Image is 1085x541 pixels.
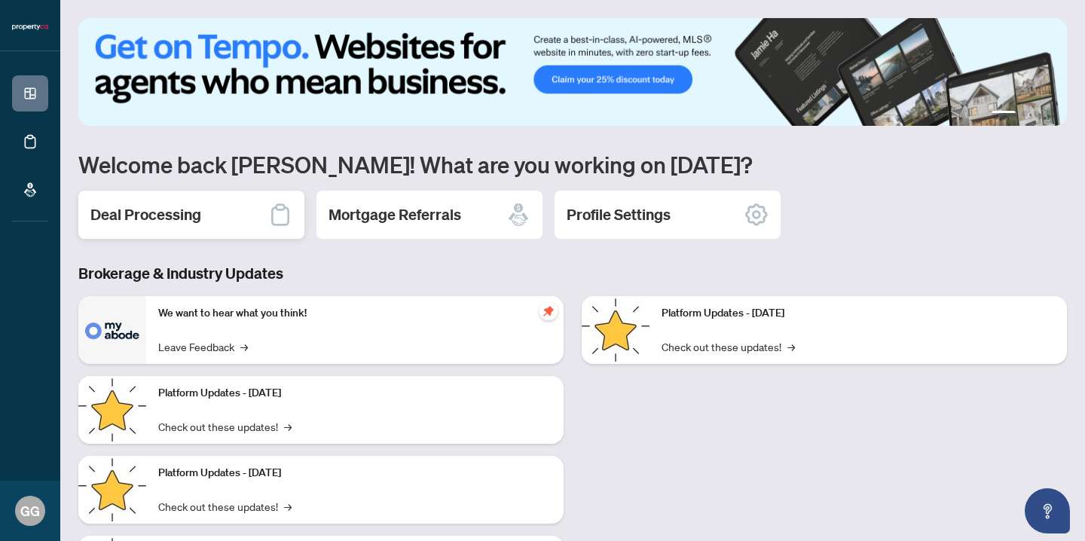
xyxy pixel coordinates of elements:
span: pushpin [539,302,558,320]
p: Platform Updates - [DATE] [158,465,552,481]
button: 1 [992,111,1016,117]
span: → [240,338,248,355]
a: Check out these updates!→ [158,418,292,435]
span: GG [20,500,40,521]
p: Platform Updates - [DATE] [662,305,1055,322]
img: Slide 0 [78,18,1067,126]
img: Platform Updates - September 16, 2025 [78,376,146,444]
a: Check out these updates!→ [158,498,292,515]
img: We want to hear what you think! [78,296,146,364]
button: 4 [1046,111,1052,117]
a: Leave Feedback→ [158,338,248,355]
span: → [284,418,292,435]
p: We want to hear what you think! [158,305,552,322]
span: → [284,498,292,515]
img: Platform Updates - July 21, 2025 [78,456,146,524]
img: Platform Updates - June 23, 2025 [582,296,649,364]
p: Platform Updates - [DATE] [158,385,552,402]
h2: Mortgage Referrals [329,204,461,225]
a: Check out these updates!→ [662,338,795,355]
h2: Deal Processing [90,204,201,225]
button: Open asap [1025,488,1070,533]
h3: Brokerage & Industry Updates [78,263,1067,284]
span: → [787,338,795,355]
button: 3 [1034,111,1040,117]
img: logo [12,23,48,32]
h1: Welcome back [PERSON_NAME]! What are you working on [DATE]? [78,150,1067,179]
button: 2 [1022,111,1028,117]
h2: Profile Settings [567,204,671,225]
